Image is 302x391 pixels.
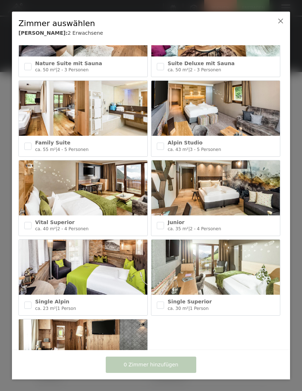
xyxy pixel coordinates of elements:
span: ca. 40 m² [35,226,56,231]
span: 2 - 4 Personen [57,226,88,231]
img: Single Superior [151,240,280,295]
b: [PERSON_NAME]: [18,30,68,36]
span: | [56,226,57,231]
span: Single Superior [168,299,212,304]
span: 2 - 3 Personen [190,67,221,72]
span: | [56,67,57,72]
span: Family Suite [35,140,70,146]
img: Vital Superior [19,160,147,215]
span: 3 - 5 Personen [190,147,221,152]
span: ca. 55 m² [35,147,56,152]
span: 4 - 5 Personen [57,147,88,152]
span: Nature Suite mit Sauna [35,60,102,66]
span: ca. 30 m² [168,306,188,311]
span: ca. 23 m² [35,306,56,311]
img: Single Relax [19,319,147,374]
span: | [56,306,57,311]
span: ca. 50 m² [35,67,56,72]
span: 2 Erwachsene [68,30,103,36]
div: Zimmer auswählen [18,18,261,29]
img: Junior [151,160,280,215]
span: 1 Person [57,306,76,311]
span: Suite Deluxe mit Sauna [168,60,235,66]
span: ca. 50 m² [168,67,188,72]
span: 1 Person [190,306,209,311]
span: Alpin Studio [168,140,202,146]
span: ca. 43 m² [168,147,188,152]
span: Junior [168,219,184,225]
span: 2 - 4 Personen [190,226,221,231]
img: Family Suite [19,81,147,136]
span: ca. 35 m² [168,226,188,231]
span: Vital Superior [35,219,75,225]
img: Alpin Studio [151,81,280,136]
span: 2 - 3 Personen [57,67,88,72]
span: | [56,147,57,152]
img: Single Alpin [19,240,147,295]
span: | [188,67,190,72]
span: | [188,147,190,152]
span: | [188,306,190,311]
span: Single Alpin [35,299,69,304]
span: | [188,226,190,231]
